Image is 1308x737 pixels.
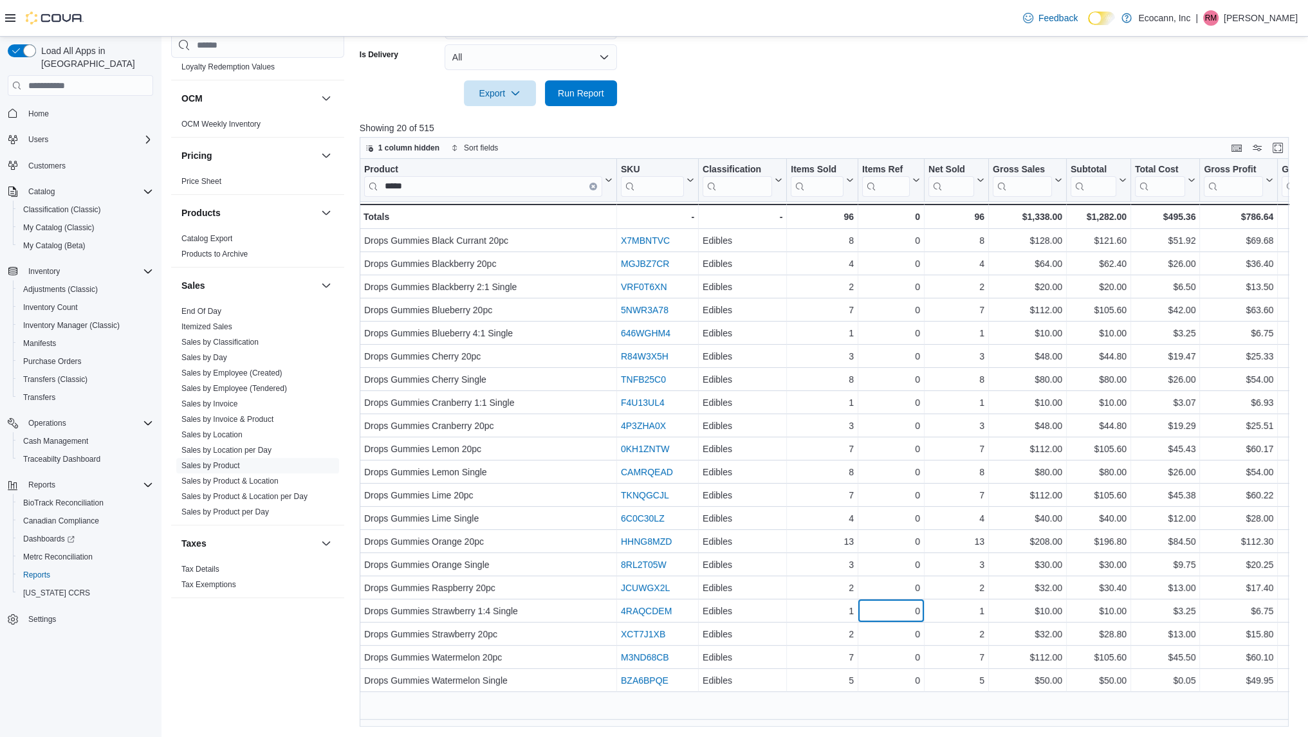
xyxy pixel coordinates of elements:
div: Gross Sales [993,164,1052,197]
span: Dashboards [18,531,153,547]
a: Sales by Classification [181,338,259,347]
div: $48.00 [993,349,1062,364]
a: Home [23,106,54,122]
button: Home [3,104,158,122]
div: Gross Profit [1204,164,1263,197]
div: $6.75 [1204,325,1273,341]
span: Inventory Count [23,302,78,313]
a: Sales by Location per Day [181,446,272,455]
div: Items Sold [791,164,843,197]
button: Sales [181,279,316,292]
a: BioTrack Reconciliation [18,495,109,511]
button: 1 column hidden [360,140,445,156]
div: $36.40 [1204,256,1273,271]
div: 1 [791,325,854,341]
div: 1 [928,325,984,341]
span: Inventory Manager (Classic) [23,320,120,331]
div: SKU [621,164,684,176]
div: Product [364,164,602,197]
div: Products [171,231,344,267]
button: Operations [23,415,71,431]
h3: OCM [181,92,203,105]
div: Product [364,164,602,176]
div: $19.47 [1135,349,1195,364]
button: My Catalog (Beta) [13,237,158,255]
a: Cash Management [18,433,93,449]
span: Inventory [23,264,153,279]
span: My Catalog (Beta) [18,238,153,253]
span: Export [472,80,528,106]
div: Edibles [703,256,782,271]
span: Catalog [23,184,153,199]
a: F4U13UL4 [621,397,665,408]
div: Classification [703,164,772,176]
a: 0KH1ZNTW [621,444,669,454]
div: Total Cost [1135,164,1185,176]
div: $64.00 [993,256,1062,271]
span: Metrc Reconciliation [23,552,93,562]
a: [US_STATE] CCRS [18,585,95,601]
span: Washington CCRS [18,585,153,601]
button: Adjustments (Classic) [13,280,158,298]
div: Edibles [703,349,782,364]
a: Transfers (Classic) [18,372,93,387]
div: $10.00 [1071,325,1127,341]
button: Inventory Count [13,298,158,316]
span: Price Sheet [181,176,221,187]
span: Classification (Classic) [18,202,153,217]
div: 0 [862,233,920,248]
div: $121.60 [1071,233,1127,248]
p: Ecocann, Inc [1138,10,1190,26]
div: SKU URL [621,164,684,197]
button: Run Report [545,80,617,106]
a: Transfers [18,390,60,405]
div: $1,338.00 [993,209,1062,224]
div: Drops Gummies Cherry Single [364,372,613,387]
a: Settings [23,612,61,627]
div: 0 [862,302,920,318]
button: Operations [3,414,158,432]
div: Net Sold [928,164,974,176]
button: Catalog [3,183,158,201]
button: SKU [621,164,694,197]
a: Sales by Product per Day [181,507,269,516]
button: Cash Management [13,432,158,450]
a: Inventory Count [18,300,83,315]
div: Drops Gummies Black Currant 20pc [364,233,613,248]
div: Edibles [703,233,782,248]
div: $20.00 [1071,279,1127,295]
a: CAMRQEAD [621,467,673,477]
span: Sales by Day [181,352,227,363]
a: Sales by Invoice & Product [181,415,273,424]
button: Total Cost [1135,164,1195,197]
span: Home [23,105,153,121]
a: JCUWGX2L [621,583,670,593]
button: Classification [703,164,782,197]
label: Is Delivery [360,50,398,60]
button: Canadian Compliance [13,512,158,530]
button: Catalog [23,184,60,199]
p: | [1195,10,1198,26]
a: Price Sheet [181,177,221,186]
span: Sales by Classification [181,337,259,347]
span: Canadian Compliance [23,516,99,526]
span: Feedback [1038,12,1078,24]
button: Display options [1249,140,1265,156]
a: Sales by Employee (Created) [181,368,282,378]
span: Adjustments (Classic) [18,282,153,297]
a: BZA6BPQE [621,675,668,686]
a: Loyalty Redemption Values [181,62,275,71]
a: Adjustments (Classic) [18,282,103,297]
span: Catalog [28,187,55,197]
a: Reports [18,567,55,583]
button: ProductClear input [364,164,613,197]
div: Drops Gummies Blackberry 20pc [364,256,613,271]
a: Canadian Compliance [18,513,104,529]
a: Sales by Invoice [181,399,237,408]
a: OCM Weekly Inventory [181,120,261,129]
h3: Pricing [181,149,212,162]
div: Subtotal [1071,164,1116,197]
button: Users [3,131,158,149]
div: Edibles [703,325,782,341]
a: 8RL2T05W [621,560,667,570]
